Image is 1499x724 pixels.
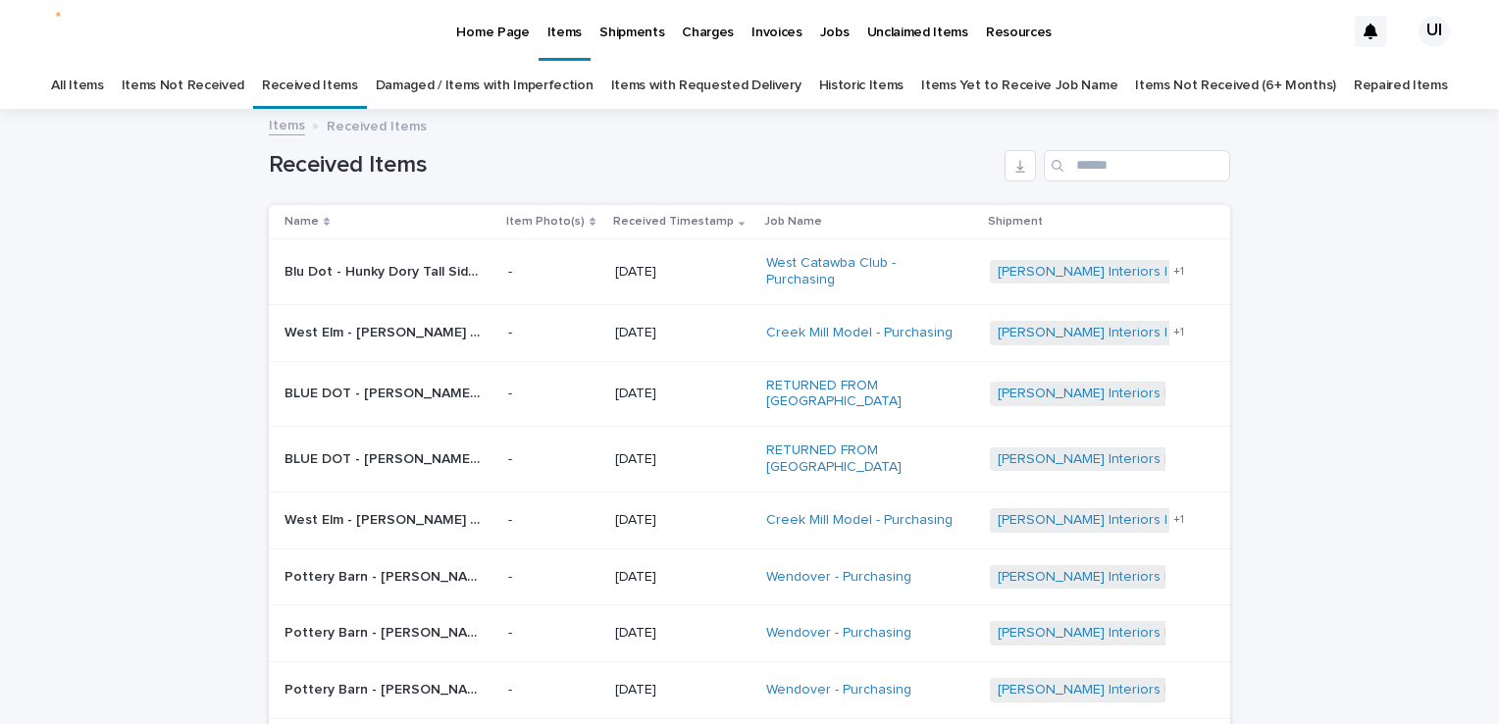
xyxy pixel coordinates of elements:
[615,512,750,529] p: [DATE]
[1354,63,1448,109] a: Repaired Items
[766,569,911,586] a: Wendover - Purchasing
[284,621,485,642] p: Pottery Barn - Clemente Woven Striped Outdoor Pillow- Driftwood- 20in #84-2068972 | 75837
[615,569,750,586] p: [DATE]
[998,386,1338,402] a: [PERSON_NAME] Interiors | Inbound Shipment | 24903
[613,211,734,233] p: Received Timestamp
[284,678,485,698] p: Pottery Barn - Clemente Woven Striped Outdoor Pillow- Driftwood- 20in #84-2068972 | 75838
[766,378,962,411] a: RETURNED FROM [GEOGRAPHIC_DATA]
[508,386,599,402] p: -
[508,451,599,468] p: -
[269,662,1230,719] tr: Pottery Barn - [PERSON_NAME] Striped Outdoor Pillow- Driftwood- 20in #[US_EMPLOYER_IDENTIFICATION...
[766,442,962,476] a: RETURNED FROM [GEOGRAPHIC_DATA]
[508,325,599,341] p: -
[615,386,750,402] p: [DATE]
[998,569,1336,586] a: [PERSON_NAME] Interiors | Inbound Shipment | 24823
[1044,150,1230,181] input: Search
[764,211,822,233] p: Job Name
[376,63,594,109] a: Damaged / Items with Imperfection
[988,211,1043,233] p: Shipment
[615,325,750,341] p: [DATE]
[1419,16,1450,47] div: UI
[766,682,911,698] a: Wendover - Purchasing
[284,447,485,468] p: BLUE DOT - MAHARAM MELD TASK CHAIR / PANDA | 76114
[284,508,485,529] p: West Elm - Sadie Wall Hooks- White- 24in #71-9490188 | 75349
[284,321,485,341] p: West Elm - Coen Ceramic Vase- Opal- 15in #71-2291118 | 75338
[998,325,1304,341] a: [PERSON_NAME] Interiors | TDC Delivery | 24771
[998,625,1336,642] a: [PERSON_NAME] Interiors | Inbound Shipment | 24823
[998,451,1338,468] a: [PERSON_NAME] Interiors | Inbound Shipment | 24903
[615,682,750,698] p: [DATE]
[284,211,319,233] p: Name
[819,63,905,109] a: Historic Items
[269,361,1230,427] tr: BLUE DOT - [PERSON_NAME] TASK CHAIR / PANDA | 76115BLUE DOT - [PERSON_NAME] TASK CHAIR / PANDA | ...
[998,512,1304,529] a: [PERSON_NAME] Interiors | TDC Delivery | 24771
[766,255,962,288] a: West Catawba Club - Purchasing
[615,451,750,468] p: [DATE]
[766,325,953,341] a: Creek Mill Model - Purchasing
[284,565,485,586] p: Pottery Barn - Clemente Woven Striped Outdoor Pillow- Driftwood- 20in #84-2068972 | 75839
[508,569,599,586] p: -
[1173,266,1184,278] span: + 1
[284,260,485,281] p: Blu Dot - Hunky Dory Tall Side Table | 75845
[998,682,1336,698] a: [PERSON_NAME] Interiors | Inbound Shipment | 24823
[284,382,485,402] p: BLUE DOT - MAHARAM MELD TASK CHAIR / PANDA | 76115
[269,304,1230,361] tr: West Elm - [PERSON_NAME] Ceramic Vase- Opal- 15in #[US_EMPLOYER_IDENTIFICATION_NUMBER] | 75338Wes...
[506,211,585,233] p: Item Photo(s)
[921,63,1117,109] a: Items Yet to Receive Job Name
[269,151,997,180] h1: Received Items
[998,264,1337,281] a: [PERSON_NAME] Interiors | Inbound Shipment | 24824
[1173,327,1184,338] span: + 1
[39,12,151,51] img: oi2i4OkayhB0FmyGkW75ogx4IclRqb1t4bSyYr6c0QA
[262,63,358,109] a: Received Items
[269,427,1230,492] tr: BLUE DOT - [PERSON_NAME] TASK CHAIR / PANDA | 76114BLUE DOT - [PERSON_NAME] TASK CHAIR / PANDA | ...
[1173,514,1184,526] span: + 1
[615,625,750,642] p: [DATE]
[269,605,1230,662] tr: Pottery Barn - [PERSON_NAME] Striped Outdoor Pillow- Driftwood- 20in #[US_EMPLOYER_IDENTIFICATION...
[269,491,1230,548] tr: West Elm - [PERSON_NAME] [PERSON_NAME]- 24in #[US_EMPLOYER_IDENTIFICATION_NUMBER] | 75349West Elm...
[51,63,103,109] a: All Items
[508,625,599,642] p: -
[508,682,599,698] p: -
[269,239,1230,305] tr: Blu Dot - Hunky Dory Tall Side Table | 75845Blu Dot - Hunky Dory Tall Side Table | 75845 -[DATE]W...
[508,512,599,529] p: -
[766,512,953,529] a: Creek Mill Model - Purchasing
[327,114,427,135] p: Received Items
[615,264,750,281] p: [DATE]
[122,63,244,109] a: Items Not Received
[766,625,911,642] a: Wendover - Purchasing
[508,264,599,281] p: -
[269,113,305,135] a: Items
[611,63,801,109] a: Items with Requested Delivery
[269,548,1230,605] tr: Pottery Barn - [PERSON_NAME] Striped Outdoor Pillow- Driftwood- 20in #[US_EMPLOYER_IDENTIFICATION...
[1135,63,1336,109] a: Items Not Received (6+ Months)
